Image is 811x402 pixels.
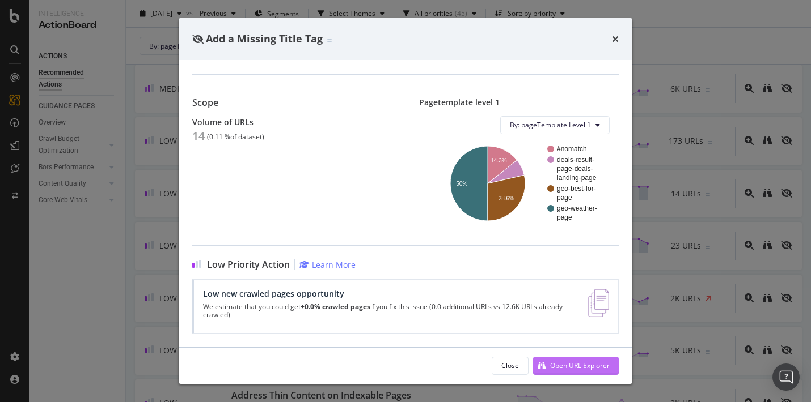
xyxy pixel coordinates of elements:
p: We estimate that you could get if you fix this issue (0.0 additional URLs vs 12.6K URLs already c... [203,303,575,319]
div: modal [179,18,632,384]
text: 28.6% [499,195,514,201]
span: Low Priority Action [207,259,290,270]
text: geo-best-for- [557,185,596,193]
span: By: pageTemplate Level 1 [510,120,591,130]
div: Open Intercom Messenger [772,363,800,391]
button: Open URL Explorer [533,357,619,375]
a: Learn More [299,259,356,270]
strong: +0.0% crawled pages [301,302,370,311]
button: Close [492,357,529,375]
div: Scope [192,97,391,108]
div: ( 0.11 % of dataset ) [207,133,264,141]
img: e5DMFwAAAABJRU5ErkJggg== [588,289,609,317]
div: Low new crawled pages opportunity [203,289,575,298]
span: Add a Missing Title Tag [206,32,323,45]
text: deals-result- [557,156,594,164]
button: By: pageTemplate Level 1 [500,116,610,134]
text: page-deals- [557,165,593,173]
text: geo-weather- [557,204,597,212]
text: #nomatch [557,145,587,153]
text: 14.3% [491,157,506,164]
div: Volume of URLs [192,117,391,127]
text: landing-page [557,174,597,182]
text: 50% [456,180,467,186]
div: times [612,32,619,46]
img: Equal [327,39,332,42]
div: Open URL Explorer [550,361,610,370]
svg: A chart. [428,143,610,223]
text: page [557,194,572,202]
div: Learn More [312,259,356,270]
div: Pagetemplate level 1 [419,97,619,107]
div: Close [501,361,519,370]
text: page [557,213,572,221]
div: 14 [192,129,205,143]
div: eye-slash [192,35,204,44]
